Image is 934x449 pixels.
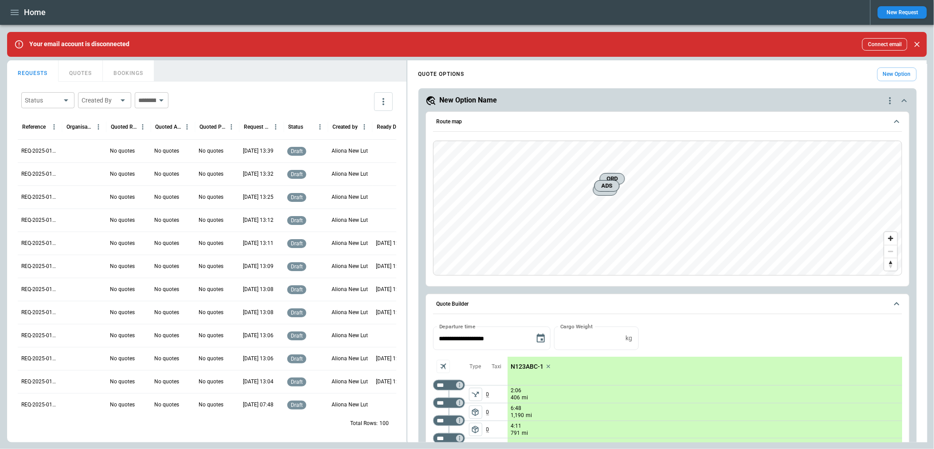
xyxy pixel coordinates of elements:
[376,378,406,386] p: 29/04/2024 12:00
[110,332,135,339] p: No quotes
[111,124,137,130] div: Quoted Route
[437,360,450,373] span: Aircraft selection
[511,423,522,429] p: 4:11
[110,170,135,178] p: No quotes
[332,309,368,316] p: Aliona New Lut
[511,394,520,402] p: 406
[526,412,532,419] p: mi
[243,401,274,409] p: 19/08/2025 07:48
[93,121,104,133] button: Organisation column menu
[289,310,305,316] span: draft
[21,217,59,224] p: REQ-2025-011034
[862,38,907,51] button: Connect email
[332,378,368,386] p: Aliona New Lut
[21,332,59,339] p: REQ-2025-011029
[154,401,179,409] p: No quotes
[486,403,508,421] p: 0
[199,401,223,409] p: No quotes
[110,217,135,224] p: No quotes
[154,263,179,270] p: No quotes
[243,378,274,386] p: 19/08/2025 13:04
[48,121,60,133] button: Reference column menu
[332,332,368,339] p: Aliona New Lut
[21,240,59,247] p: REQ-2025-011033
[376,240,406,247] p: 21/04/2024 12:00
[418,72,465,76] h4: QUOTE OPTIONS
[110,193,135,201] p: No quotes
[243,332,274,339] p: 19/08/2025 13:06
[7,60,59,82] button: REQUESTS
[288,124,303,130] div: Status
[433,433,465,444] div: Too short
[626,335,633,342] p: kg
[154,147,179,155] p: No quotes
[199,286,223,293] p: No quotes
[199,263,223,270] p: No quotes
[289,171,305,177] span: draft
[243,286,274,293] p: 19/08/2025 13:08
[110,263,135,270] p: No quotes
[199,355,223,362] p: No quotes
[426,95,910,106] button: New Option Namequote-option-actions
[376,355,406,362] p: 26/04/2025 12:00
[511,405,522,412] p: 6:48
[911,38,923,51] button: Close
[469,423,482,436] span: Type of sector
[154,332,179,339] p: No quotes
[433,294,902,315] button: Quote Builder
[469,423,482,436] button: left aligned
[433,398,465,408] div: Too short
[884,258,897,271] button: Reset bearing to north
[154,240,179,247] p: No quotes
[522,429,528,437] p: mi
[332,401,368,409] p: Aliona New Lut
[199,240,223,247] p: No quotes
[440,95,497,105] h5: New Option Name
[21,170,59,178] p: REQ-2025-011036
[66,124,93,130] div: Organisation
[110,401,135,409] p: No quotes
[243,217,274,224] p: 19/08/2025 13:12
[243,147,274,155] p: 19/08/2025 13:39
[486,421,508,438] p: 0
[154,217,179,224] p: No quotes
[22,124,46,130] div: Reference
[24,7,46,18] h1: Home
[59,60,103,82] button: QUOTES
[181,121,193,133] button: Quoted Aircraft column menu
[433,415,465,426] div: Too short
[332,193,368,201] p: Aliona New Lut
[103,60,154,82] button: BOOKINGS
[469,388,482,401] span: Type of sector
[469,406,482,419] button: left aligned
[878,6,927,19] button: New Request
[110,309,135,316] p: No quotes
[437,301,469,307] h6: Quote Builder
[154,286,179,293] p: No quotes
[289,287,305,293] span: draft
[439,323,476,330] label: Departure time
[21,401,59,409] p: REQ-2025-011026
[598,181,615,190] span: ADS
[110,378,135,386] p: No quotes
[511,363,544,370] p: N123ABC-1
[243,263,274,270] p: 19/08/2025 13:09
[332,147,368,155] p: Aliona New Lut
[532,330,550,347] button: Choose date, selected date is Aug 19, 2025
[332,286,368,293] p: Aliona New Lut
[110,286,135,293] p: No quotes
[21,286,59,293] p: REQ-2025-011031
[243,170,274,178] p: 19/08/2025 13:32
[377,124,403,130] div: Ready Date & Time (UTC)
[884,232,897,245] button: Zoom in
[433,380,465,390] div: Too short
[270,121,281,133] button: Request Created At (UTC) column menu
[471,425,480,434] span: package_2
[511,429,520,437] p: 791
[25,96,60,105] div: Status
[332,240,368,247] p: Aliona New Lut
[199,193,223,201] p: No quotes
[199,170,223,178] p: No quotes
[199,124,226,130] div: Quoted Price
[380,420,389,427] p: 100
